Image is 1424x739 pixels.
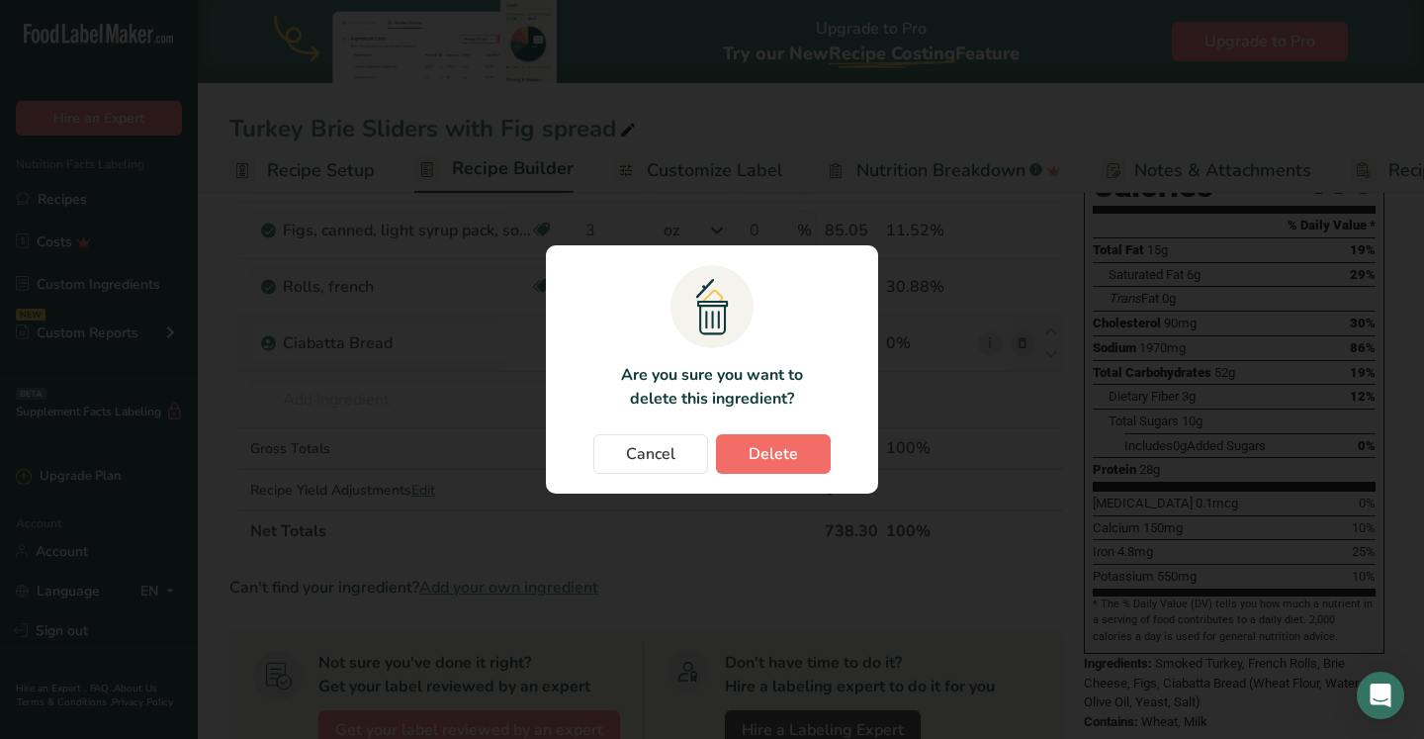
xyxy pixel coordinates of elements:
span: Delete [749,442,798,466]
button: Cancel [593,434,708,474]
div: Open Intercom Messenger [1357,672,1404,719]
p: Are you sure you want to delete this ingredient? [609,363,814,411]
button: Delete [716,434,831,474]
span: Cancel [626,442,675,466]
